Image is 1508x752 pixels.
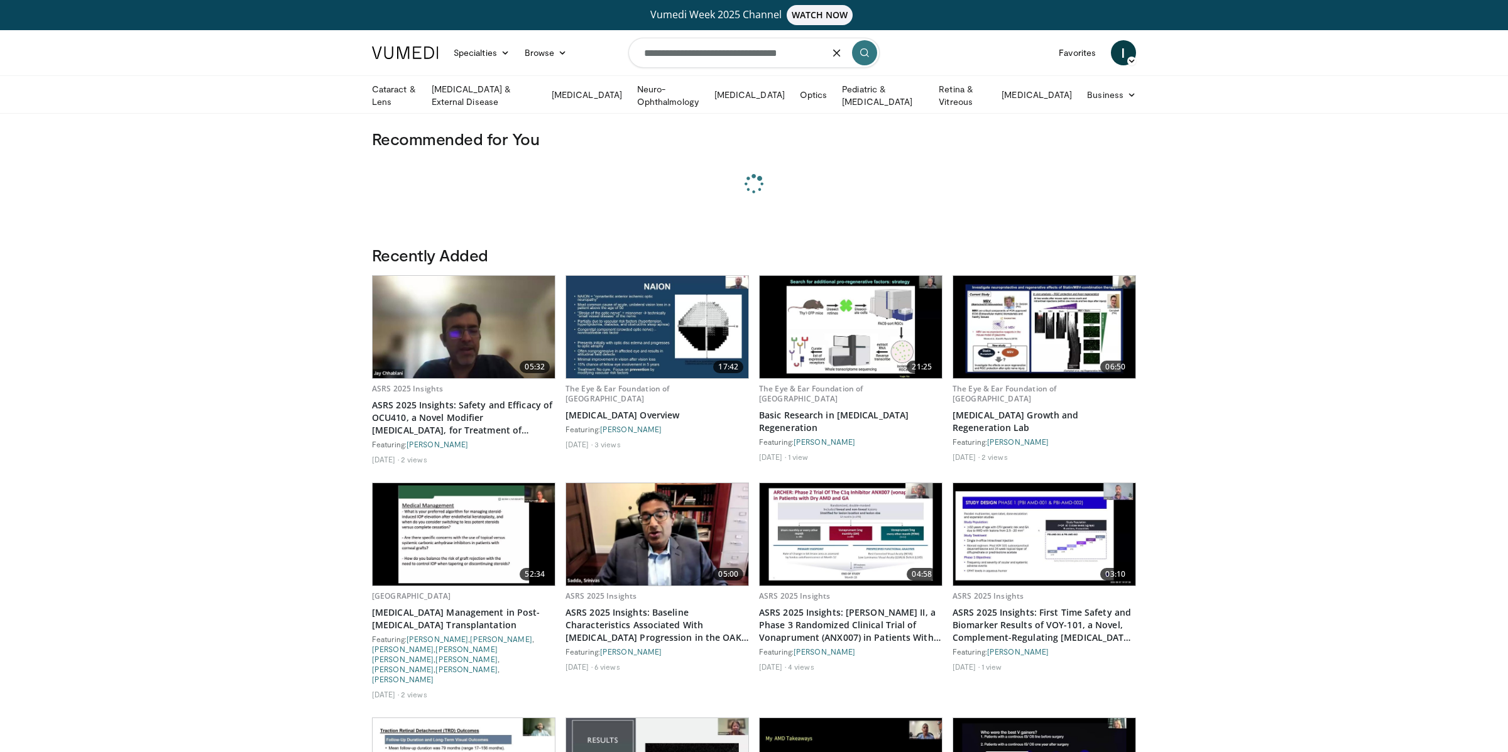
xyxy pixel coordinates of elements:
span: 04:58 [907,568,937,580]
img: 0659a649-206e-43c0-a1ea-23bf0fe9f22b.620x360_q85_upscale.jpg [566,483,748,586]
a: Specialties [446,40,517,65]
a: 03:10 [953,483,1135,586]
a: Neuro-Ophthalmology [630,83,707,108]
a: [PERSON_NAME] [435,665,497,673]
a: Cataract & Lens [364,83,424,108]
a: [PERSON_NAME] [407,440,468,449]
a: Vumedi Week 2025 ChannelWATCH NOW [374,5,1134,25]
a: [MEDICAL_DATA] & External Disease [424,83,544,108]
a: 05:32 [373,276,555,378]
a: ASRS 2025 Insights: Baseline Characteristics Associated With [MEDICAL_DATA] Progression in the OA... [565,606,749,644]
a: Optics [792,82,834,107]
a: [PERSON_NAME] [987,647,1049,656]
div: Featuring: [759,437,942,447]
span: 21:25 [907,361,937,373]
a: 05:00 [566,483,748,586]
a: [PERSON_NAME] [372,675,434,684]
li: 4 views [788,662,814,672]
a: [MEDICAL_DATA] [707,82,792,107]
a: 52:34 [373,483,555,586]
li: [DATE] [565,662,593,672]
a: 21:25 [760,276,942,378]
a: The Eye & Ear Foundation of [GEOGRAPHIC_DATA] [759,383,863,404]
a: [PERSON_NAME] [407,635,468,643]
a: [MEDICAL_DATA] Growth and Regeneration Lab [953,409,1136,434]
div: Featuring: [759,646,942,657]
a: The Eye & Ear Foundation of [GEOGRAPHIC_DATA] [565,383,669,404]
li: 2 views [981,452,1008,462]
a: [PERSON_NAME] [794,647,855,656]
span: 17:42 [713,361,743,373]
input: Search topics, interventions [628,38,880,68]
img: e69704af-9259-48aa-984e-6011e54bd9f0.620x360_q85_upscale.jpg [373,483,555,586]
li: 3 views [594,439,621,449]
a: ASRS 2025 Insights [759,591,830,601]
img: 5dedd756-a86d-40e4-b7ef-c004a0689ac8.620x360_q85_upscale.jpg [760,483,942,586]
div: Featuring: [953,437,1136,447]
a: ASRS 2025 Insights: Safety and Efficacy of OCU410, a Novel Modifier [MEDICAL_DATA], for Treatment... [372,399,555,437]
li: [DATE] [953,662,980,672]
a: ASRS 2025 Insights [953,591,1024,601]
a: The Eye & Ear Foundation of [GEOGRAPHIC_DATA] [953,383,1056,404]
a: Pediatric & [MEDICAL_DATA] [834,83,931,108]
span: 06:50 [1100,361,1130,373]
span: 03:10 [1100,568,1130,580]
a: [MEDICAL_DATA] Management in Post-[MEDICAL_DATA] Transplantation [372,606,555,631]
li: [DATE] [953,452,980,462]
a: [PERSON_NAME] [PERSON_NAME] [372,645,498,663]
a: Favorites [1051,40,1103,65]
a: [MEDICAL_DATA] Overview [565,409,749,422]
img: 82a9dd57-c1d0-4005-a056-c1cd153398b2.620x360_q85_upscale.jpg [953,483,1135,586]
li: 1 view [981,662,1002,672]
a: [PERSON_NAME] [600,647,662,656]
li: 1 view [788,452,809,462]
span: WATCH NOW [787,5,853,25]
li: [DATE] [372,454,399,464]
a: [PERSON_NAME] [987,437,1049,446]
div: Featuring: [953,646,1136,657]
a: Business [1079,82,1144,107]
a: [MEDICAL_DATA] [544,82,630,107]
div: Featuring: , , , , , , , [372,634,555,684]
li: [DATE] [759,452,786,462]
span: 05:32 [520,361,550,373]
a: I [1111,40,1136,65]
a: [PERSON_NAME] [372,665,434,673]
h3: Recently Added [372,245,1136,265]
img: 8f0ffb2f-f66a-4a4f-adb6-f43e5269975f.620x360_q85_upscale.jpg [373,276,555,378]
a: [PERSON_NAME] [794,437,855,446]
li: [DATE] [372,689,399,699]
div: Featuring: [372,439,555,449]
a: [PERSON_NAME] [372,645,434,653]
img: VuMedi Logo [372,46,439,59]
span: 52:34 [520,568,550,580]
div: Featuring: [565,646,749,657]
a: ASRS 2025 Insights: [PERSON_NAME] II, a Phase 3 Randomized Clinical Trial of Vonaprument (ANX007)... [759,606,942,644]
a: ASRS 2025 Insights [565,591,637,601]
li: [DATE] [565,439,593,449]
li: [DATE] [759,662,786,672]
li: 2 views [401,454,427,464]
li: 2 views [401,689,427,699]
h3: Recommended for You [372,129,1136,149]
a: Basic Research in [MEDICAL_DATA] Regeneration [759,409,942,434]
a: ASRS 2025 Insights: First Time Safety and Biomarker Results of VOY-101, a Novel, Complement-Regul... [953,606,1136,644]
a: Retina & Vitreous [931,83,994,108]
img: 845e31e1-5967-46ec-95f3-4622216da457.620x360_q85_upscale.jpg [566,276,748,378]
a: 17:42 [566,276,748,378]
div: Featuring: [565,424,749,434]
a: 04:58 [760,483,942,586]
a: 06:50 [953,276,1135,378]
a: ASRS 2025 Insights [372,383,443,394]
a: [GEOGRAPHIC_DATA] [372,591,451,601]
li: 6 views [594,662,620,672]
span: 05:00 [713,568,743,580]
a: [MEDICAL_DATA] [994,82,1079,107]
a: [PERSON_NAME] [435,655,497,663]
img: c71aa154-469e-4abb-8c9b-b7f2b69ae86e.620x360_q85_upscale.jpg [953,276,1135,378]
a: Browse [517,40,575,65]
a: [PERSON_NAME] [600,425,662,433]
a: [PERSON_NAME] [470,635,532,643]
img: 043083b1-cd9f-4ba4-86b4-a3ac44439502.620x360_q85_upscale.jpg [760,276,942,378]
